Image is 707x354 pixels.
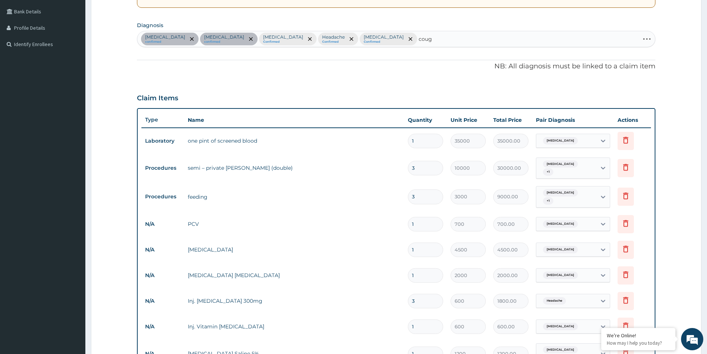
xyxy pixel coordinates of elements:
span: + 1 [543,197,553,205]
span: remove selection option [248,36,254,42]
td: PCV [184,217,404,231]
p: [MEDICAL_DATA] [364,34,404,40]
span: We're online! [43,94,102,169]
small: confirmed [145,40,185,44]
small: Confirmed [263,40,303,44]
td: [MEDICAL_DATA] [184,242,404,257]
td: Procedures [141,161,184,175]
td: one pint of screened blood [184,133,404,148]
p: NB: All diagnosis must be linked to a claim item [137,62,655,71]
small: Confirmed [364,40,404,44]
td: N/A [141,294,184,308]
span: [MEDICAL_DATA] [543,137,578,144]
td: feeding [184,189,404,204]
span: + 1 [543,168,553,176]
th: Name [184,113,404,127]
td: N/A [141,269,184,282]
h3: Claim Items [137,94,178,103]
span: [MEDICAL_DATA] [543,220,578,228]
textarea: Type your message and hit 'Enter' [4,203,141,229]
p: [MEDICAL_DATA] [263,34,303,40]
span: remove selection option [189,36,195,42]
span: Headache [543,297,566,305]
span: remove selection option [348,36,355,42]
label: Diagnosis [137,22,163,29]
td: N/A [141,243,184,257]
span: remove selection option [307,36,313,42]
p: [MEDICAL_DATA] [204,34,244,40]
span: [MEDICAL_DATA] [543,246,578,253]
img: d_794563401_company_1708531726252_794563401 [14,37,30,56]
th: Pair Diagnosis [532,113,614,127]
th: Quantity [404,113,447,127]
div: We're Online! [607,332,670,339]
th: Unit Price [447,113,490,127]
th: Type [141,113,184,127]
td: Laboratory [141,134,184,148]
span: [MEDICAL_DATA] [543,346,578,354]
td: [MEDICAL_DATA] [MEDICAL_DATA] [184,268,404,283]
p: [MEDICAL_DATA] [145,34,185,40]
p: Headache [322,34,345,40]
span: [MEDICAL_DATA] [543,160,578,168]
div: Minimize live chat window [122,4,140,22]
th: Total Price [490,113,532,127]
th: Actions [614,113,651,127]
td: Inj. [MEDICAL_DATA] 300mg [184,293,404,308]
small: Confirmed [322,40,345,44]
span: [MEDICAL_DATA] [543,189,578,197]
span: [MEDICAL_DATA] [543,272,578,279]
span: [MEDICAL_DATA] [543,323,578,330]
td: semi – private [PERSON_NAME] (double) [184,160,404,175]
span: remove selection option [407,36,414,42]
div: Chat with us now [39,42,125,51]
td: N/A [141,320,184,334]
small: confirmed [204,40,244,44]
td: N/A [141,217,184,231]
p: How may I help you today? [607,340,670,346]
td: Inj. Vitamin [MEDICAL_DATA] [184,319,404,334]
td: Procedures [141,190,184,204]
